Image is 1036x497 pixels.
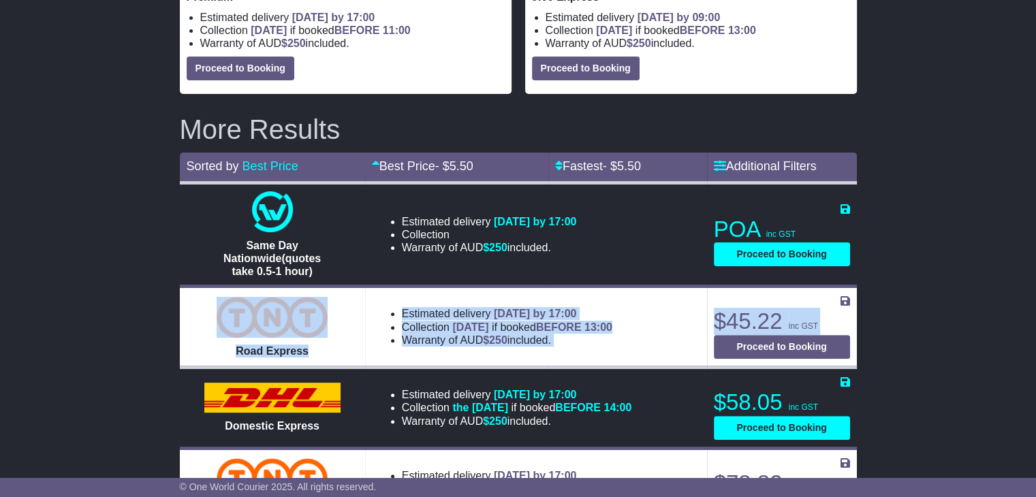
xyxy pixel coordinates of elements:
[281,37,306,49] span: $
[372,159,473,173] a: Best Price- $5.50
[180,114,857,144] h2: More Results
[402,401,632,414] li: Collection
[251,25,410,36] span: if booked
[714,159,817,173] a: Additional Filters
[789,321,818,331] span: inc GST
[728,25,756,36] span: 13:00
[714,335,850,359] button: Proceed to Booking
[452,321,612,333] span: if booked
[200,11,505,24] li: Estimated delivery
[402,241,577,254] li: Warranty of AUD included.
[252,191,293,232] img: One World Courier: Same Day Nationwide(quotes take 0.5-1 hour)
[494,308,577,319] span: [DATE] by 17:00
[242,159,298,173] a: Best Price
[555,402,601,413] span: BEFORE
[402,469,612,482] li: Estimated delivery
[680,25,725,36] span: BEFORE
[603,159,641,173] span: - $
[596,25,755,36] span: if booked
[452,402,631,413] span: if booked
[334,25,380,36] span: BEFORE
[383,25,411,36] span: 11:00
[714,216,850,243] p: POA
[494,216,577,227] span: [DATE] by 17:00
[596,25,632,36] span: [DATE]
[452,321,488,333] span: [DATE]
[494,470,577,481] span: [DATE] by 17:00
[546,11,850,24] li: Estimated delivery
[200,24,505,37] li: Collection
[402,321,612,334] li: Collection
[603,402,631,413] span: 14:00
[452,402,507,413] span: the [DATE]
[287,37,306,49] span: 250
[714,389,850,416] p: $58.05
[236,345,309,357] span: Road Express
[766,229,796,239] span: inc GST
[532,57,640,80] button: Proceed to Booking
[200,37,505,50] li: Warranty of AUD included.
[217,297,328,338] img: TNT Domestic: Road Express
[546,24,850,37] li: Collection
[187,57,294,80] button: Proceed to Booking
[638,12,721,23] span: [DATE] by 09:00
[546,37,850,50] li: Warranty of AUD included.
[187,159,239,173] span: Sorted by
[402,307,612,320] li: Estimated delivery
[714,470,850,497] p: $78.82
[483,242,507,253] span: $
[633,37,651,49] span: 250
[483,334,507,346] span: $
[204,383,341,413] img: DHL: Domestic Express
[180,481,377,492] span: © One World Courier 2025. All rights reserved.
[292,12,375,23] span: [DATE] by 17:00
[435,159,473,173] span: - $
[402,215,577,228] li: Estimated delivery
[789,402,818,412] span: inc GST
[450,159,473,173] span: 5.50
[555,159,641,173] a: Fastest- $5.50
[489,334,507,346] span: 250
[489,242,507,253] span: 250
[494,389,577,400] span: [DATE] by 17:00
[402,228,577,241] li: Collection
[223,240,321,277] span: Same Day Nationwide(quotes take 0.5-1 hour)
[402,334,612,347] li: Warranty of AUD included.
[402,388,632,401] li: Estimated delivery
[714,242,850,266] button: Proceed to Booking
[617,159,641,173] span: 5.50
[402,415,632,428] li: Warranty of AUD included.
[714,416,850,440] button: Proceed to Booking
[627,37,651,49] span: $
[225,420,319,432] span: Domestic Express
[536,321,582,333] span: BEFORE
[714,308,850,335] p: $45.22
[251,25,287,36] span: [DATE]
[489,415,507,427] span: 250
[584,321,612,333] span: 13:00
[483,415,507,427] span: $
